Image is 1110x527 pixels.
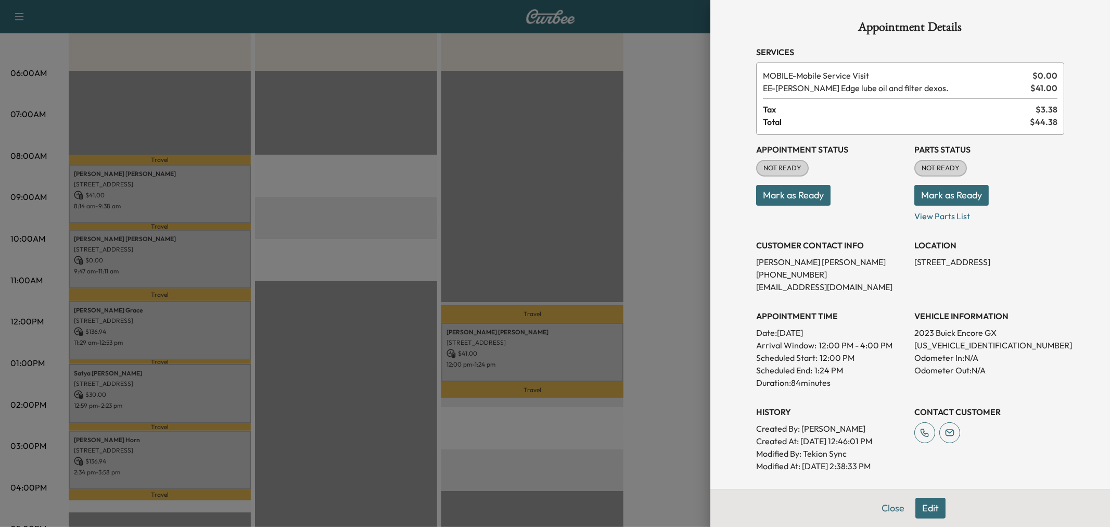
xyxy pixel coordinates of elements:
[763,116,1030,128] span: Total
[756,460,906,472] p: Modified At : [DATE] 2:38:33 PM
[914,256,1064,268] p: [STREET_ADDRESS]
[914,327,1064,339] p: 2023 Buick Encore GX
[756,310,906,322] h3: APPOINTMENT TIME
[756,447,906,460] p: Modified By : Tekion Sync
[756,364,812,377] p: Scheduled End:
[875,498,911,519] button: Close
[763,103,1036,116] span: Tax
[756,268,906,281] p: [PHONE_NUMBER]
[914,239,1064,252] h3: LOCATION
[756,435,906,447] p: Created At : [DATE] 12:46:01 PM
[914,406,1064,418] h3: CONTACT CUSTOMER
[756,377,906,389] p: Duration: 84 minutes
[914,310,1064,322] h3: VEHICLE INFORMATION
[756,281,906,293] p: [EMAIL_ADDRESS][DOMAIN_NAME]
[819,339,892,352] span: 12:00 PM - 4:00 PM
[914,339,1064,352] p: [US_VEHICLE_IDENTIFICATION_NUMBER]
[756,185,831,206] button: Mark as Ready
[756,422,906,435] p: Created By : [PERSON_NAME]
[756,143,906,156] h3: Appointment Status
[914,364,1064,377] p: Odometer Out: N/A
[756,406,906,418] h3: History
[814,364,843,377] p: 1:24 PM
[757,163,808,173] span: NOT READY
[914,143,1064,156] h3: Parts Status
[915,163,966,173] span: NOT READY
[756,339,906,352] p: Arrival Window:
[914,206,1064,222] p: View Parts List
[914,185,989,206] button: Mark as Ready
[1036,103,1057,116] span: $ 3.38
[756,239,906,252] h3: CUSTOMER CONTACT INFO
[820,352,854,364] p: 12:00 PM
[763,69,1028,82] span: Mobile Service Visit
[1030,82,1057,94] span: $ 41.00
[1032,69,1057,82] span: $ 0.00
[756,21,1064,37] h1: Appointment Details
[1030,116,1057,128] span: $ 44.38
[756,256,906,268] p: [PERSON_NAME] [PERSON_NAME]
[914,352,1064,364] p: Odometer In: N/A
[756,46,1064,58] h3: Services
[915,498,946,519] button: Edit
[756,352,818,364] p: Scheduled Start:
[756,327,906,339] p: Date: [DATE]
[763,82,1026,94] span: Ewing Edge lube oil and filter dexos.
